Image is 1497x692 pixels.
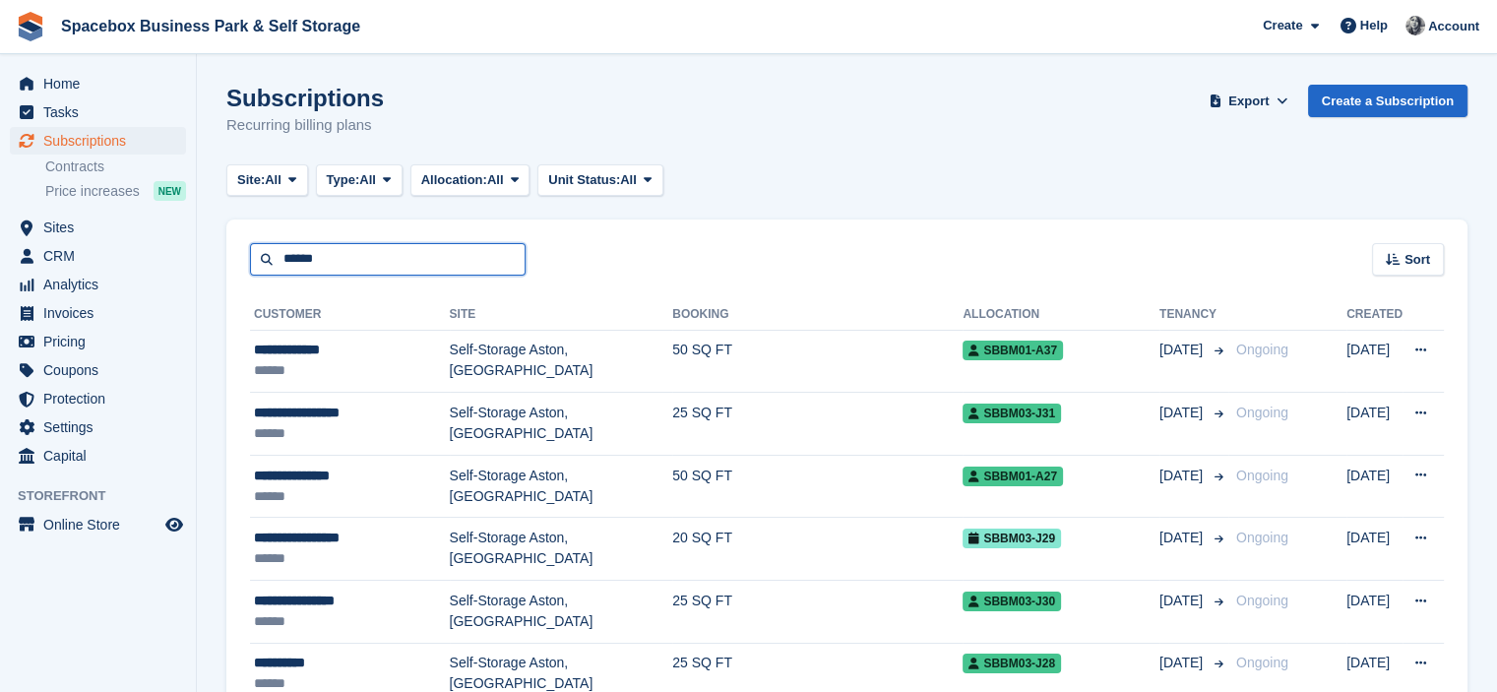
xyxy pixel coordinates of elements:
[265,170,281,190] span: All
[43,271,161,298] span: Analytics
[1405,16,1425,35] img: SUDIPTA VIRMANI
[1346,299,1403,331] th: Created
[10,127,186,155] a: menu
[316,164,403,197] button: Type: All
[10,214,186,241] a: menu
[10,413,186,441] a: menu
[963,592,1061,611] span: SBBM03-J30
[45,180,186,202] a: Price increases NEW
[1159,653,1207,673] span: [DATE]
[1236,530,1288,545] span: Ongoing
[43,413,161,441] span: Settings
[43,385,161,412] span: Protection
[450,393,673,456] td: Self-Storage Aston, [GEOGRAPHIC_DATA]
[16,12,45,41] img: stora-icon-8386f47178a22dfd0bd8f6a31ec36ba5ce8667c1dd55bd0f319d3a0aa187defe.svg
[226,114,384,137] p: Recurring billing plans
[1236,468,1288,483] span: Ongoing
[1159,466,1207,486] span: [DATE]
[672,455,963,518] td: 50 SQ FT
[10,271,186,298] a: menu
[1346,581,1403,644] td: [DATE]
[250,299,450,331] th: Customer
[672,299,963,331] th: Booking
[43,214,161,241] span: Sites
[963,341,1063,360] span: SBBM01-A37
[537,164,662,197] button: Unit Status: All
[43,127,161,155] span: Subscriptions
[1346,330,1403,393] td: [DATE]
[410,164,530,197] button: Allocation: All
[548,170,620,190] span: Unit Status:
[1308,85,1467,117] a: Create a Subscription
[1428,17,1479,36] span: Account
[10,98,186,126] a: menu
[1159,403,1207,423] span: [DATE]
[43,98,161,126] span: Tasks
[10,385,186,412] a: menu
[45,182,140,201] span: Price increases
[359,170,376,190] span: All
[672,581,963,644] td: 25 SQ FT
[421,170,487,190] span: Allocation:
[10,356,186,384] a: menu
[1236,655,1288,670] span: Ongoing
[43,356,161,384] span: Coupons
[1159,591,1207,611] span: [DATE]
[10,299,186,327] a: menu
[487,170,504,190] span: All
[1404,250,1430,270] span: Sort
[226,85,384,111] h1: Subscriptions
[620,170,637,190] span: All
[963,529,1061,548] span: SBBM03-J29
[450,581,673,644] td: Self-Storage Aston, [GEOGRAPHIC_DATA]
[1360,16,1388,35] span: Help
[1236,593,1288,608] span: Ongoing
[1159,340,1207,360] span: [DATE]
[43,442,161,470] span: Capital
[327,170,360,190] span: Type:
[1263,16,1302,35] span: Create
[237,170,265,190] span: Site:
[672,518,963,581] td: 20 SQ FT
[672,330,963,393] td: 50 SQ FT
[1159,299,1228,331] th: Tenancy
[1236,342,1288,357] span: Ongoing
[450,299,673,331] th: Site
[963,404,1061,423] span: SBBM03-J31
[963,467,1063,486] span: SBBM01-A27
[154,181,186,201] div: NEW
[10,511,186,538] a: menu
[450,518,673,581] td: Self-Storage Aston, [GEOGRAPHIC_DATA]
[10,442,186,470] a: menu
[450,330,673,393] td: Self-Storage Aston, [GEOGRAPHIC_DATA]
[1346,518,1403,581] td: [DATE]
[226,164,308,197] button: Site: All
[43,70,161,97] span: Home
[1206,85,1292,117] button: Export
[43,299,161,327] span: Invoices
[963,299,1159,331] th: Allocation
[45,157,186,176] a: Contracts
[963,654,1061,673] span: SBBM03-J28
[10,70,186,97] a: menu
[43,511,161,538] span: Online Store
[672,393,963,456] td: 25 SQ FT
[18,486,196,506] span: Storefront
[53,10,368,42] a: Spacebox Business Park & Self Storage
[1159,528,1207,548] span: [DATE]
[43,242,161,270] span: CRM
[10,328,186,355] a: menu
[10,242,186,270] a: menu
[43,328,161,355] span: Pricing
[162,513,186,536] a: Preview store
[450,455,673,518] td: Self-Storage Aston, [GEOGRAPHIC_DATA]
[1346,455,1403,518] td: [DATE]
[1228,92,1269,111] span: Export
[1346,393,1403,456] td: [DATE]
[1236,405,1288,420] span: Ongoing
